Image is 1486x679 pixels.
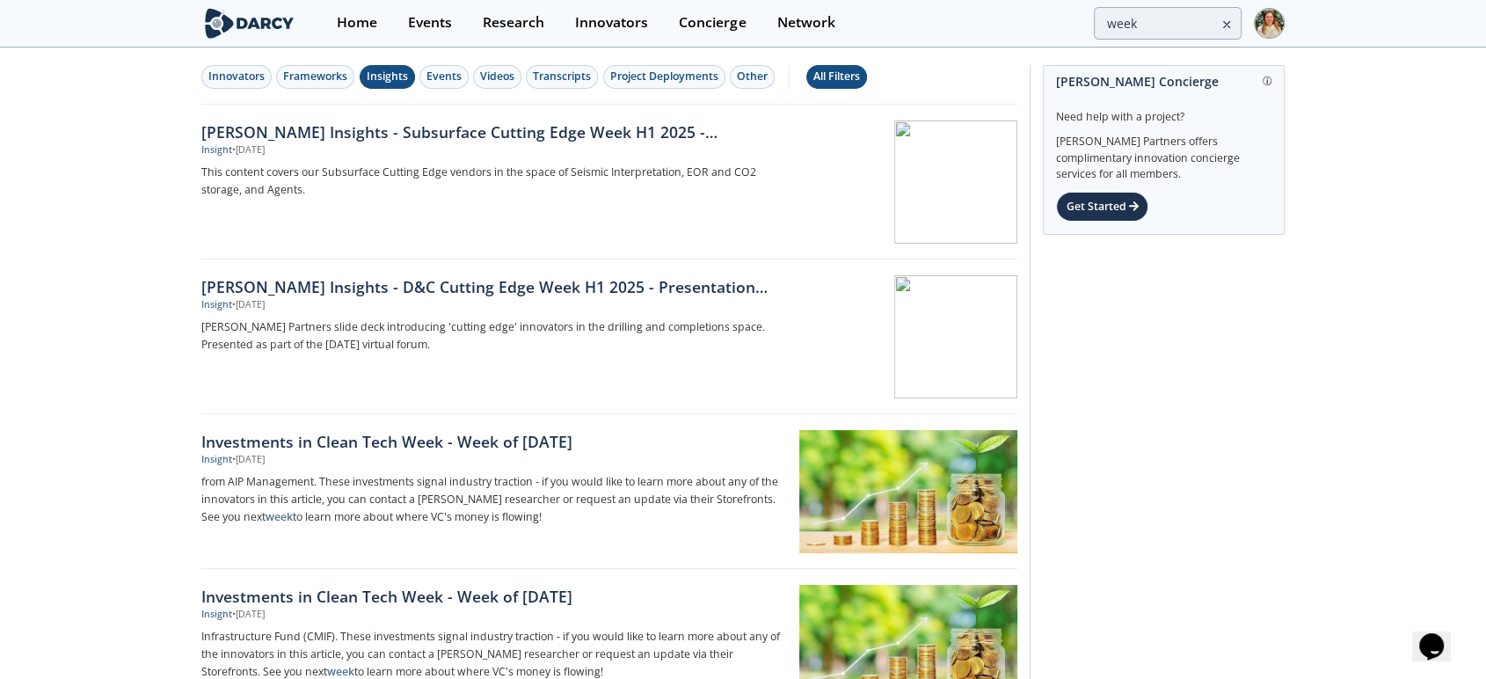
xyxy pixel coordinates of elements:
[201,318,783,354] p: [PERSON_NAME] Partners slide deck introducing 'cutting edge' innovators in the drilling and compl...
[201,105,1017,259] a: [PERSON_NAME] Insights - Subsurface Cutting Edge Week H1 2025 - Presentation Slides Insight •[DAT...
[1254,8,1285,39] img: Profile
[232,143,265,157] div: • [DATE]
[408,16,452,30] div: Events
[1056,66,1271,97] div: [PERSON_NAME] Concierge
[208,69,265,84] div: Innovators
[533,69,591,84] div: Transcripts
[283,69,347,84] div: Frameworks
[806,65,867,89] button: All Filters
[327,664,354,679] strong: week
[201,608,232,622] div: Insight
[201,453,232,467] div: Insight
[776,16,834,30] div: Network
[201,143,232,157] div: Insight
[419,65,469,89] button: Events
[526,65,598,89] button: Transcripts
[1094,7,1242,40] input: Advanced Search
[730,65,775,89] button: Other
[603,65,725,89] button: Project Deployments
[201,298,232,312] div: Insight
[201,65,272,89] button: Innovators
[201,8,297,39] img: logo-wide.svg
[276,65,354,89] button: Frameworks
[426,69,462,84] div: Events
[360,65,415,89] button: Insights
[575,16,648,30] div: Innovators
[201,259,1017,414] a: [PERSON_NAME] Insights - D&C Cutting Edge Week H1 2025 - Presentation Slides Insight •[DATE] [PER...
[266,509,293,524] strong: week
[201,120,783,143] div: [PERSON_NAME] Insights - Subsurface Cutting Edge Week H1 2025 - Presentation Slides
[813,69,860,84] div: All Filters
[1056,192,1148,222] div: Get Started
[473,65,521,89] button: Videos
[201,164,783,199] p: This content covers our Subsurface Cutting Edge vendors in the space of Seismic Interpretation, E...
[480,69,514,84] div: Videos
[483,16,544,30] div: Research
[201,430,783,453] div: Investments in Clean Tech Week - Week of [DATE]
[610,69,718,84] div: Project Deployments
[201,275,783,298] div: [PERSON_NAME] Insights - D&C Cutting Edge Week H1 2025 - Presentation Slides
[1263,77,1272,86] img: information.svg
[1056,125,1271,183] div: [PERSON_NAME] Partners offers complimentary innovation concierge services for all members.
[201,585,783,608] div: Investments in Clean Tech Week - Week of [DATE]
[679,16,746,30] div: Concierge
[1412,609,1468,661] iframe: chat widget
[337,16,377,30] div: Home
[737,69,768,84] div: Other
[232,298,265,312] div: • [DATE]
[232,608,265,622] div: • [DATE]
[232,453,265,467] div: • [DATE]
[201,473,783,526] p: from AIP Management. These investments signal industry traction - if you would like to learn more...
[1056,97,1271,125] div: Need help with a project?
[367,69,408,84] div: Insights
[201,414,1017,569] a: Investments in Clean Tech Week - Week of [DATE] Insight •[DATE] from AIP Management. These invest...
